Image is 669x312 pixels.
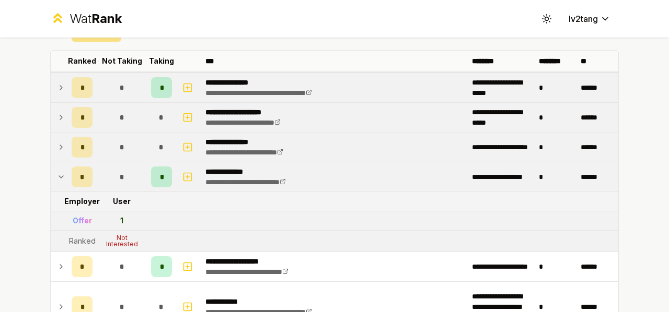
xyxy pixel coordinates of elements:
[149,56,174,66] p: Taking
[73,215,92,226] div: Offer
[67,192,97,211] td: Employer
[50,10,122,27] a: WatRank
[69,236,96,246] div: Ranked
[560,9,619,28] button: lv2tang
[101,235,143,247] div: Not Interested
[70,10,122,27] div: Wat
[102,56,142,66] p: Not Taking
[91,11,122,26] span: Rank
[569,13,598,25] span: lv2tang
[97,192,147,211] td: User
[68,56,96,66] p: Ranked
[120,215,123,226] div: 1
